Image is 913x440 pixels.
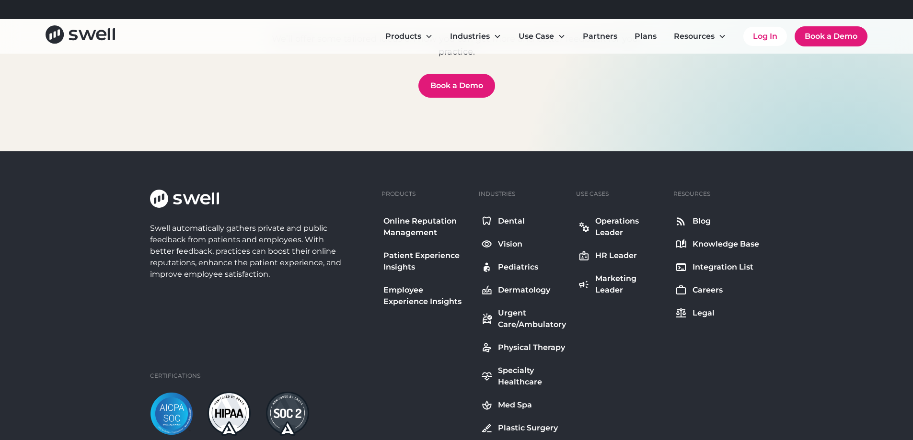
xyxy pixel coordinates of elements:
[150,372,200,380] div: Certifications
[479,214,568,229] a: Dental
[46,25,115,47] a: home
[381,190,416,198] div: Products
[576,214,666,240] a: Operations Leader
[666,27,734,46] div: Resources
[498,261,538,273] div: Pediatrics
[383,250,469,273] div: Patient Experience Insights
[381,248,471,275] a: Patient Experience Insights
[627,27,664,46] a: Plans
[673,190,710,198] div: Resources
[498,399,532,411] div: Med Spa
[383,4,515,15] div: Refer a clinic, get $300!
[674,31,715,42] div: Resources
[378,27,440,46] div: Products
[576,271,666,298] a: Marketing Leader
[743,27,787,46] a: Log In
[479,237,568,252] a: Vision
[673,305,761,321] a: Legal
[498,284,550,296] div: Dermatology
[385,31,421,42] div: Products
[576,190,609,198] div: Use Cases
[450,31,490,42] div: Industries
[693,307,715,319] div: Legal
[150,223,346,280] div: Swell automatically gathers private and public feedback from patients and employees. With better ...
[418,74,495,98] a: Book a Demo
[795,26,867,46] a: Book a Demo
[479,363,568,390] a: Specialty Healthcare
[595,215,664,238] div: Operations Leader
[472,5,515,14] a: Learn More
[595,273,664,296] div: Marketing Leader
[673,282,761,298] a: Careers
[498,422,558,434] div: Plastic Surgery
[383,284,469,307] div: Employee Experience Insights
[479,340,568,355] a: Physical Therapy
[381,214,471,240] a: Online Reputation Management
[479,282,568,298] a: Dermatology
[519,31,554,42] div: Use Case
[693,261,753,273] div: Integration List
[498,238,522,250] div: Vision
[673,237,761,252] a: Knowledge Base
[442,27,509,46] div: Industries
[479,420,568,436] a: Plastic Surgery
[595,250,637,261] div: HR Leader
[498,365,566,388] div: Specialty Healthcare
[498,215,525,227] div: Dental
[479,305,568,332] a: Urgent Care/Ambulatory
[479,259,568,275] a: Pediatrics
[673,259,761,275] a: Integration List
[693,238,759,250] div: Knowledge Base
[266,392,309,436] img: soc2-dark.png
[479,190,515,198] div: Industries
[576,248,666,263] a: HR Leader
[575,27,625,46] a: Partners
[383,215,469,238] div: Online Reputation Management
[498,307,566,330] div: Urgent Care/Ambulatory
[693,215,711,227] div: Blog
[381,282,471,309] a: Employee Experience Insights
[498,342,565,353] div: Physical Therapy
[511,27,573,46] div: Use Case
[673,214,761,229] a: Blog
[479,397,568,413] a: Med Spa
[693,284,723,296] div: Careers
[208,392,251,436] img: hipaa-light.png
